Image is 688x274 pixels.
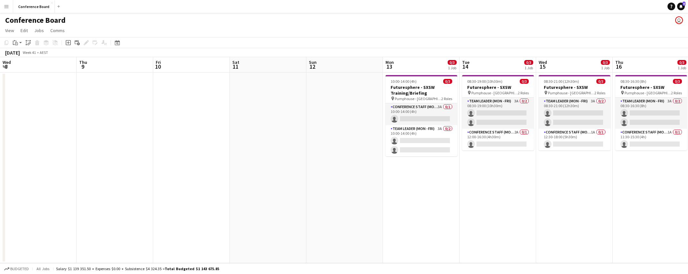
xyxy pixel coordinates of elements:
span: Wed [3,59,11,65]
a: Edit [18,26,30,35]
app-card-role: Team Leader (Mon - Fri)3A0/210:00-14:00 (4h) [385,125,457,156]
span: 8 [2,63,11,70]
a: Jobs [32,26,46,35]
span: 08:30-21:00 (12h30m) [544,79,579,84]
a: Comms [48,26,67,35]
a: View [3,26,17,35]
span: Sat [232,59,239,65]
h3: Futuresphere - SXSW Training/Briefing [385,84,457,96]
a: 5 [677,3,685,10]
span: Pumphouse - [GEOGRAPHIC_DATA] [548,90,594,95]
app-job-card: 08:30-19:00 (10h30m)0/3Futuresphere - SXSW Pumphouse - [GEOGRAPHIC_DATA]2 RolesTeam Leader (Mon -... [462,75,534,150]
span: Mon [385,59,394,65]
app-card-role: Team Leader (Mon - Fri)3A0/208:30-19:00 (10h30m) [462,98,534,129]
span: 08:30-16:30 (8h) [620,79,646,84]
span: 0/3 [448,60,457,65]
span: Week 41 [21,50,37,55]
button: Conference Board [13,0,55,13]
app-card-role: Conference Staff (Mon - Fri)1A0/111:30-15:30 (4h) [615,129,687,150]
app-card-role: Conference Staff (Mon - Fri)3A0/110:00-14:00 (4h) [385,103,457,125]
span: Jobs [34,28,44,33]
span: 5 [683,2,685,6]
span: 2 Roles [441,96,452,101]
app-job-card: 10:00-14:00 (4h)0/3Futuresphere - SXSW Training/Briefing Pumphouse - [GEOGRAPHIC_DATA]2 RolesConf... [385,75,457,156]
span: 16 [614,63,623,70]
div: Salary $1 139 351.50 + Expenses $0.00 + Subsistence $4 324.35 = [56,266,219,271]
span: View [5,28,14,33]
span: 0/3 [524,60,533,65]
span: Pumphouse - [GEOGRAPHIC_DATA] [625,90,671,95]
span: Sun [309,59,317,65]
span: 0/3 [596,79,605,84]
div: [DATE] [5,49,20,56]
span: 2 Roles [671,90,682,95]
div: 1 Job [448,65,456,70]
span: 0/3 [677,60,686,65]
span: Budgeted [10,267,29,271]
span: Total Budgeted $1 143 675.85 [165,266,219,271]
div: 1 Job [601,65,609,70]
app-card-role: Team Leader (Mon - Fri)3A0/208:30-21:00 (12h30m) [539,98,610,129]
span: 9 [78,63,87,70]
span: 15 [538,63,547,70]
app-job-card: 08:30-21:00 (12h30m)0/3Futuresphere - SXSW Pumphouse - [GEOGRAPHIC_DATA]2 RolesTeam Leader (Mon -... [539,75,610,150]
span: All jobs [35,266,51,271]
span: 13 [385,63,394,70]
div: AEST [40,50,48,55]
span: 0/3 [673,79,682,84]
span: 11 [231,63,239,70]
span: Pumphouse - [GEOGRAPHIC_DATA] [471,90,518,95]
h3: Futuresphere - SXSW [539,84,610,90]
span: 10 [155,63,161,70]
span: Comms [50,28,65,33]
span: 12 [308,63,317,70]
span: 0/3 [520,79,529,84]
span: 08:30-19:00 (10h30m) [467,79,502,84]
span: Wed [539,59,547,65]
div: 1 Job [678,65,686,70]
app-card-role: Team Leader (Mon - Fri)3A0/208:30-16:30 (8h) [615,98,687,129]
div: 1 Job [525,65,533,70]
span: Edit [21,28,28,33]
span: 2 Roles [518,90,529,95]
span: Thu [615,59,623,65]
span: 10:00-14:00 (4h) [391,79,417,84]
span: Tue [462,59,469,65]
app-job-card: 08:30-16:30 (8h)0/3Futuresphere - SXSW Pumphouse - [GEOGRAPHIC_DATA]2 RolesTeam Leader (Mon - Fri... [615,75,687,150]
span: Pumphouse - [GEOGRAPHIC_DATA] [395,96,441,101]
h3: Futuresphere - SXSW [462,84,534,90]
app-card-role: Conference Staff (Mon - Fri)2A0/112:00-16:30 (4h30m) [462,129,534,150]
span: 2 Roles [594,90,605,95]
h1: Conference Board [5,15,66,25]
span: 0/3 [443,79,452,84]
span: Fri [156,59,161,65]
span: 0/3 [601,60,610,65]
h3: Futuresphere - SXSW [615,84,687,90]
app-card-role: Conference Staff (Mon - Fri)1A0/112:30-18:00 (5h30m) [539,129,610,150]
span: Thu [79,59,87,65]
app-user-avatar: Kristelle Bristow [675,16,683,24]
button: Budgeted [3,265,30,272]
span: 14 [461,63,469,70]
